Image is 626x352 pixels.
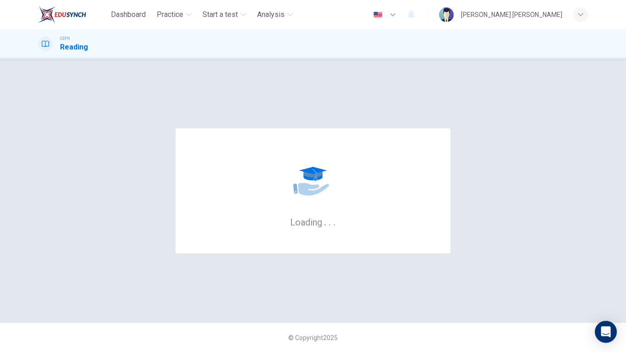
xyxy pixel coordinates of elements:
[372,11,384,18] img: en
[288,334,338,341] span: © Copyright 2025
[107,6,149,23] button: Dashboard
[60,42,88,53] h1: Reading
[333,214,336,229] h6: .
[203,9,238,20] span: Start a test
[199,6,250,23] button: Start a test
[461,9,562,20] div: [PERSON_NAME] [PERSON_NAME]
[157,9,183,20] span: Practice
[324,214,327,229] h6: .
[328,214,331,229] h6: .
[439,7,454,22] img: Profile picture
[290,216,336,228] h6: Loading
[38,5,86,24] img: EduSynch logo
[38,5,107,24] a: EduSynch logo
[257,9,285,20] span: Analysis
[111,9,146,20] span: Dashboard
[595,321,617,343] div: Open Intercom Messenger
[60,35,70,42] span: CEFR
[253,6,297,23] button: Analysis
[153,6,195,23] button: Practice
